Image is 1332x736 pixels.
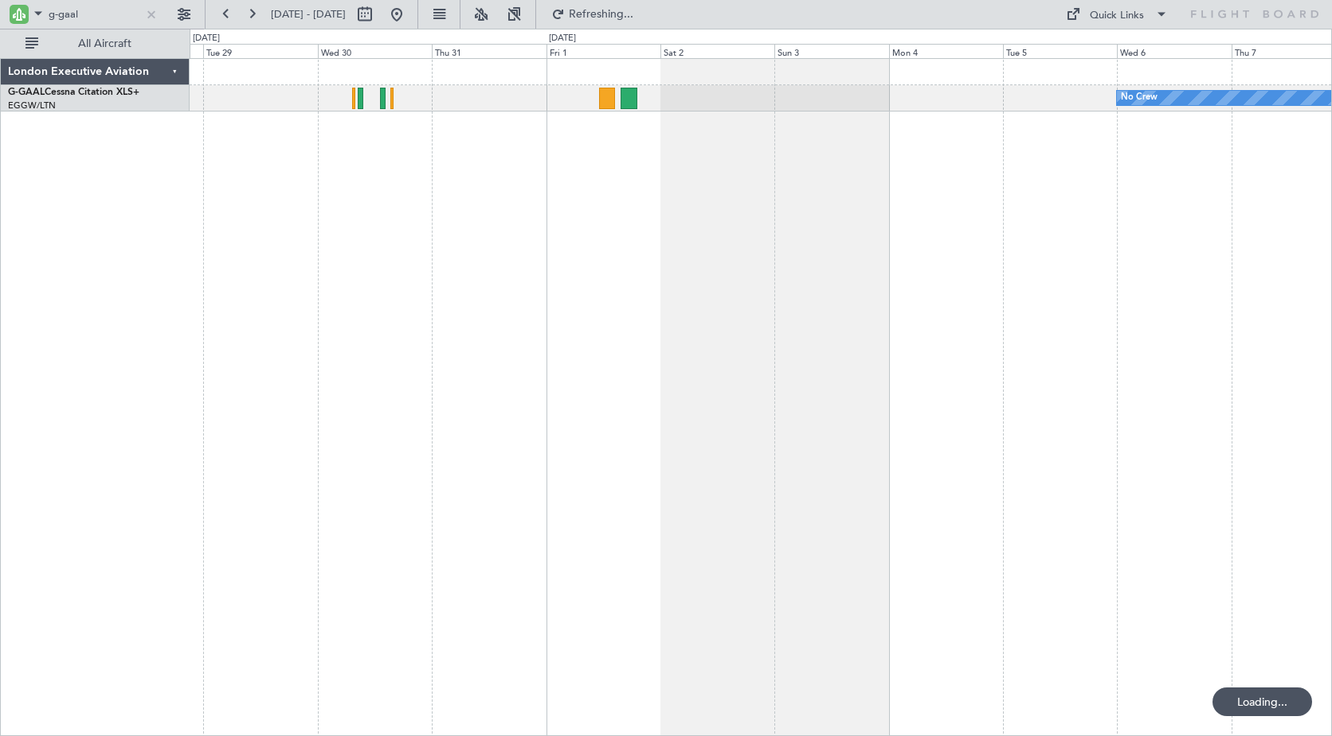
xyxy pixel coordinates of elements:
[8,88,45,97] span: G-GAAL
[544,2,640,27] button: Refreshing...
[432,44,546,58] div: Thu 31
[18,31,173,57] button: All Aircraft
[889,44,1003,58] div: Mon 4
[774,44,888,58] div: Sun 3
[1121,86,1158,110] div: No Crew
[1213,687,1312,716] div: Loading...
[1117,44,1231,58] div: Wed 6
[549,32,576,45] div: [DATE]
[41,38,168,49] span: All Aircraft
[660,44,774,58] div: Sat 2
[547,44,660,58] div: Fri 1
[8,100,56,112] a: EGGW/LTN
[1003,44,1117,58] div: Tue 5
[49,2,140,26] input: A/C (Reg. or Type)
[568,9,635,20] span: Refreshing...
[8,88,139,97] a: G-GAALCessna Citation XLS+
[1090,8,1144,24] div: Quick Links
[193,32,220,45] div: [DATE]
[1058,2,1176,27] button: Quick Links
[318,44,432,58] div: Wed 30
[271,7,346,22] span: [DATE] - [DATE]
[203,44,317,58] div: Tue 29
